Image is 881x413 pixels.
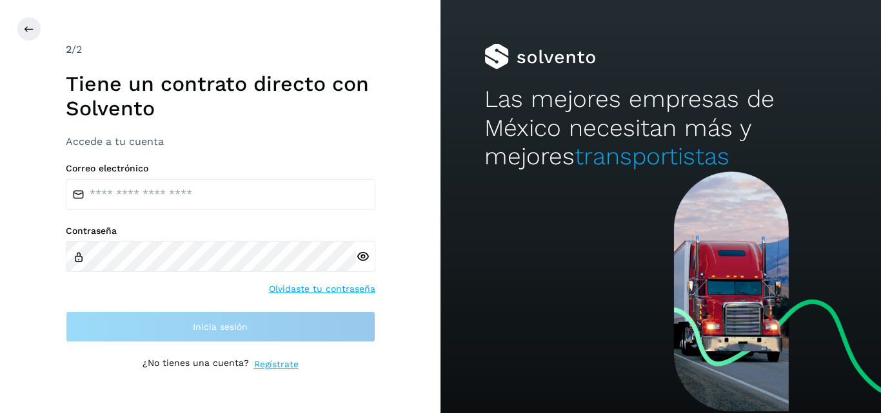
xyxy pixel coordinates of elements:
[66,72,375,121] h1: Tiene un contrato directo con Solvento
[66,311,375,342] button: Inicia sesión
[66,135,375,148] h3: Accede a tu cuenta
[484,85,836,171] h2: Las mejores empresas de México necesitan más y mejores
[66,163,375,174] label: Correo electrónico
[66,226,375,236] label: Contraseña
[66,42,375,57] div: /2
[575,142,729,170] span: transportistas
[66,43,72,55] span: 2
[269,282,375,296] a: Olvidaste tu contraseña
[254,358,299,371] a: Regístrate
[143,358,249,371] p: ¿No tienes una cuenta?
[193,322,248,331] span: Inicia sesión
